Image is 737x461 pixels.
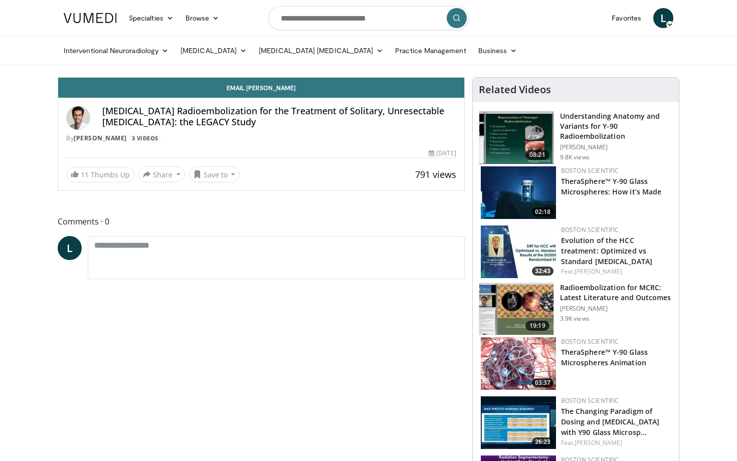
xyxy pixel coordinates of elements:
input: Search topics, interventions [268,6,469,30]
a: 3 Videos [128,134,161,142]
a: The Changing Paradigm of Dosing and [MEDICAL_DATA] with Y90 Glass Microsp… [561,406,660,437]
span: 03:37 [532,378,554,387]
img: 982ac851-d14a-4b3e-b246-933fd059eb2c.150x105_q85_crop-smart_upscale.jpg [481,166,556,219]
p: [PERSON_NAME] [560,305,673,313]
span: 19:19 [525,321,549,331]
a: 03:37 [481,337,556,390]
img: 3e296266-ff70-4a11-8eac-bce9d1cea040.150x105_q85_crop-smart_upscale.jpg [481,337,556,390]
a: TheraSphere™ Y-90 Glass Microspheres: How it’s Made [561,176,662,196]
a: 02:18 [481,166,556,219]
img: 39b446e7-8c17-476f-8fc3-9a719165bfb7.150x105_q85_crop-smart_upscale.jpg [479,283,554,335]
a: L [653,8,673,28]
a: TheraSphere™ Y-90 Glass Microspheres Animation [561,347,648,367]
a: Practice Management [389,41,472,61]
a: Evolution of the HCC treatment: Optimized vs Standard [MEDICAL_DATA] [561,236,652,266]
button: Save to [189,166,240,182]
a: [PERSON_NAME] [74,134,127,142]
a: 19:19 Radioembolization for MCRC: Latest Literature and Outcomes [PERSON_NAME] 3.9K views [479,283,673,336]
a: [PERSON_NAME] [575,267,622,276]
span: 02:18 [532,207,554,216]
h4: [MEDICAL_DATA] Radioembolization for the Treatment of Solitary, Unresectable [MEDICAL_DATA]: the ... [102,106,456,127]
div: By [66,134,456,143]
a: [MEDICAL_DATA] [174,41,253,61]
a: Email [PERSON_NAME] [58,78,464,98]
a: Boston Scientific [561,337,619,346]
a: 32:43 [481,225,556,278]
img: VuMedi Logo [64,13,117,23]
a: [PERSON_NAME] [575,438,622,447]
a: Business [472,41,523,61]
div: [DATE] [429,149,456,158]
div: Feat. [561,438,671,447]
a: 11 Thumbs Up [66,167,134,182]
img: Avatar [66,106,90,130]
span: 791 views [415,168,456,180]
a: Interventional Neuroradiology [58,41,174,61]
a: Boston Scientific [561,166,619,175]
span: 32:43 [532,267,554,276]
img: 8e00306a-e7de-4210-99e9-e140a1ba8aad.150x105_q85_crop-smart_upscale.jpg [481,225,556,278]
span: 26:23 [532,437,554,446]
h3: Radioembolization for MCRC: Latest Literature and Outcomes [560,283,673,303]
img: 774c9ec6-88e8-4a7b-b860-073d1abb132f.150x105_q85_crop-smart_upscale.jpg [481,396,556,449]
p: 9.8K views [560,153,590,161]
p: 3.9K views [560,315,590,323]
div: Feat. [561,267,671,276]
a: L [58,236,82,260]
h3: Understanding Anatomy and Variants for Y-90 Radioembolization [560,111,673,141]
a: Specialties [123,8,179,28]
a: Boston Scientific [561,396,619,405]
a: Favorites [606,8,647,28]
a: Boston Scientific [561,225,619,234]
img: a1ac48e8-b7ee-4602-9eb4-ff16e846d826.150x105_q85_crop-smart_upscale.jpg [479,112,554,164]
p: [PERSON_NAME] [560,143,673,151]
a: [MEDICAL_DATA] [MEDICAL_DATA] [253,41,389,61]
button: Share [138,166,185,182]
a: 08:21 Understanding Anatomy and Variants for Y-90 Radioembolization [PERSON_NAME] 9.8K views [479,111,673,164]
span: 11 [81,170,89,179]
span: 08:21 [525,150,549,160]
h4: Related Videos [479,84,551,96]
a: 26:23 [481,396,556,449]
span: Comments 0 [58,215,465,228]
a: Browse [179,8,226,28]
